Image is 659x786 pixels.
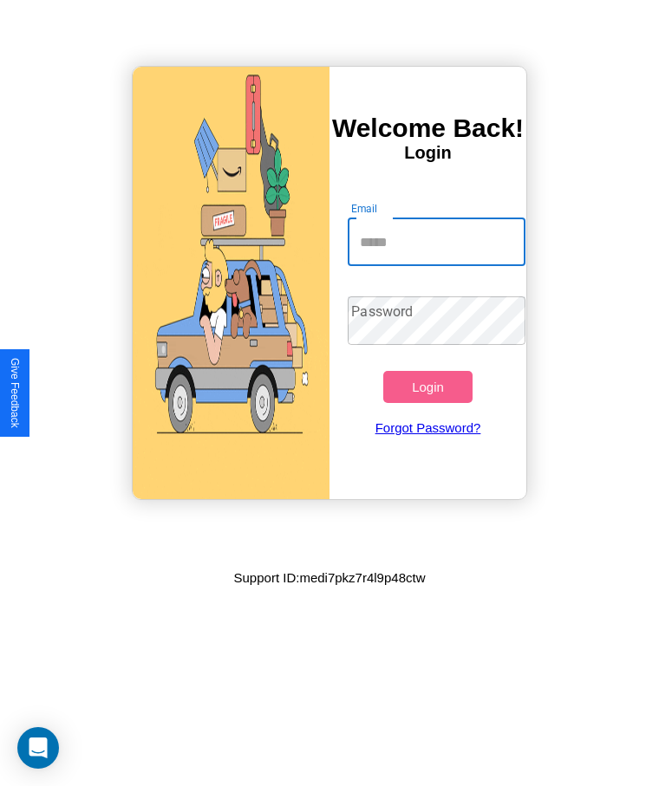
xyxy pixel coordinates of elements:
img: gif [133,67,329,499]
button: Login [383,371,472,403]
div: Give Feedback [9,358,21,428]
label: Email [351,201,378,216]
h4: Login [329,143,526,163]
h3: Welcome Back! [329,114,526,143]
a: Forgot Password? [339,403,516,452]
p: Support ID: medi7pkz7r4l9p48ctw [234,566,426,589]
div: Open Intercom Messenger [17,727,59,769]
